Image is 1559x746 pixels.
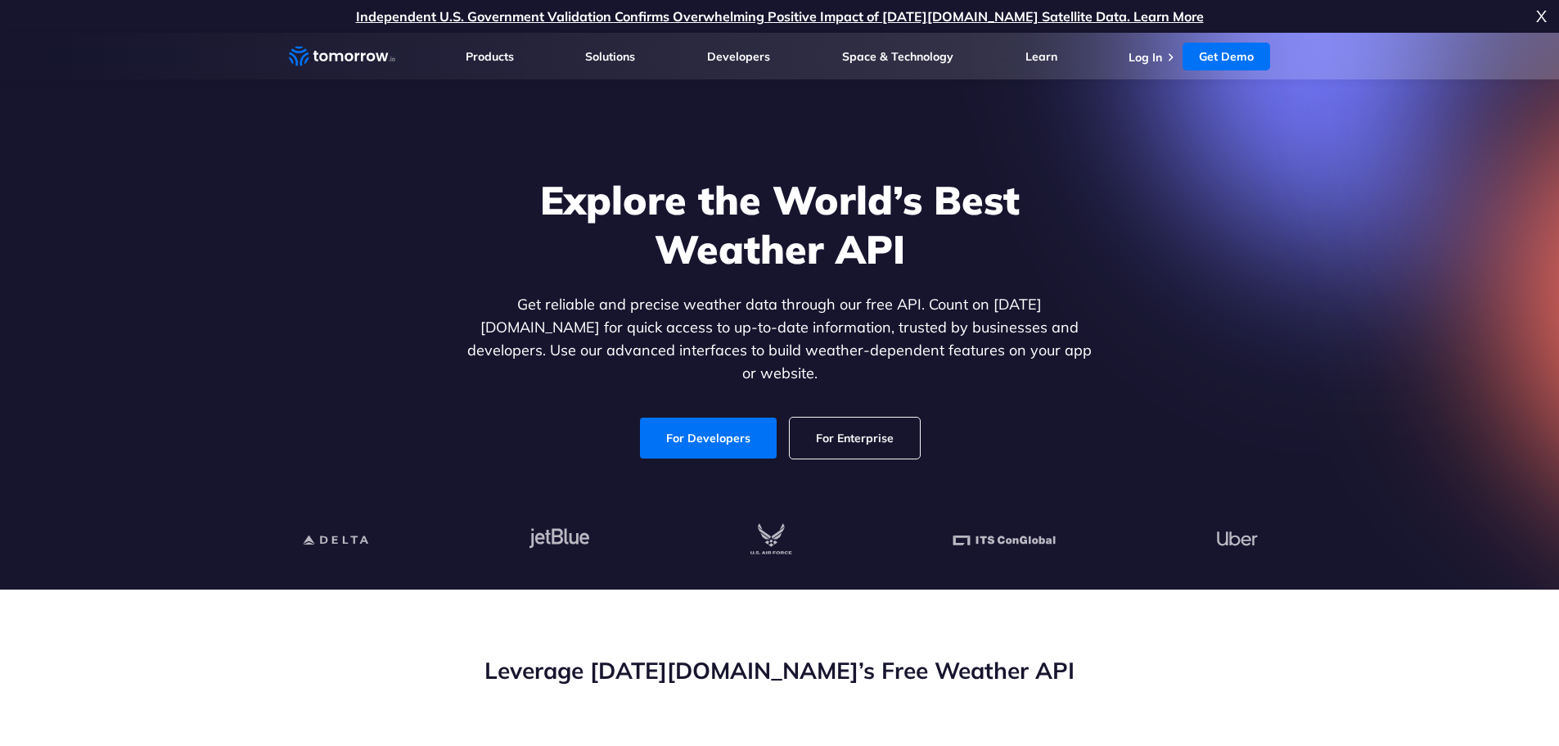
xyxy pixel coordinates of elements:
a: For Developers [640,418,777,459]
a: Get Demo [1183,43,1270,70]
a: Learn [1025,49,1057,64]
a: For Enterprise [790,418,920,459]
h1: Explore the World’s Best Weather API [464,175,1096,274]
a: Home link [289,44,395,69]
a: Products [466,49,514,64]
a: Space & Technology [842,49,953,64]
a: Developers [707,49,770,64]
a: Solutions [585,49,635,64]
p: Get reliable and precise weather data through our free API. Count on [DATE][DOMAIN_NAME] for quic... [464,293,1096,385]
a: Independent U.S. Government Validation Confirms Overwhelming Positive Impact of [DATE][DOMAIN_NAM... [356,8,1204,25]
a: Log In [1129,50,1162,65]
h2: Leverage [DATE][DOMAIN_NAME]’s Free Weather API [289,655,1271,686]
